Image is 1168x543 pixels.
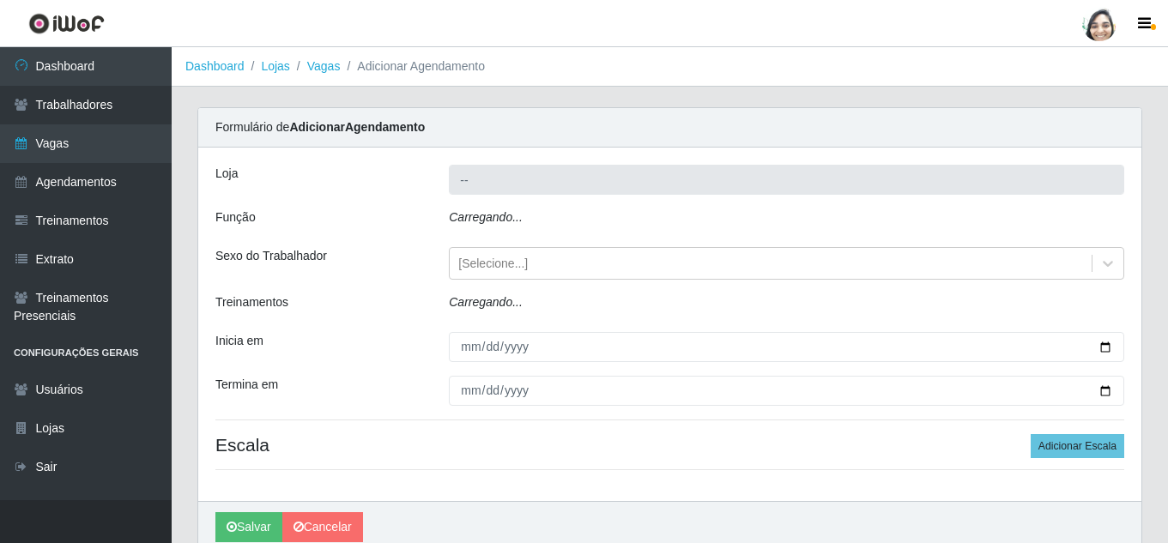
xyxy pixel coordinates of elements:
button: Adicionar Escala [1031,434,1124,458]
label: Sexo do Trabalhador [215,247,327,265]
div: [Selecione...] [458,255,528,273]
label: Treinamentos [215,293,288,311]
i: Carregando... [449,295,523,309]
a: Vagas [307,59,341,73]
nav: breadcrumb [172,47,1168,87]
input: 00/00/0000 [449,376,1124,406]
a: Dashboard [185,59,245,73]
strong: Adicionar Agendamento [289,120,425,134]
li: Adicionar Agendamento [340,57,485,75]
img: CoreUI Logo [28,13,105,34]
button: Salvar [215,512,282,542]
label: Termina em [215,376,278,394]
label: Inicia em [215,332,263,350]
label: Loja [215,165,238,183]
h4: Escala [215,434,1124,456]
i: Carregando... [449,210,523,224]
input: 00/00/0000 [449,332,1124,362]
label: Função [215,208,256,226]
a: Cancelar [282,512,363,542]
a: Lojas [261,59,289,73]
div: Formulário de [198,108,1141,148]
